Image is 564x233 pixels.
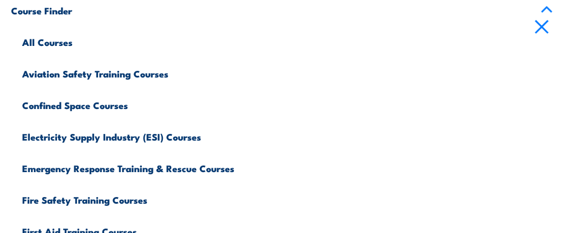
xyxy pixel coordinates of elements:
a: Confined Space Courses [22,88,553,120]
a: Electricity Supply Industry (ESI) Courses [22,120,553,151]
a: Aviation Safety Training Courses [22,56,553,88]
a: Emergency Response Training & Rescue Courses [22,151,553,183]
a: All Courses [22,25,553,56]
a: Fire Safety Training Courses [22,183,553,214]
